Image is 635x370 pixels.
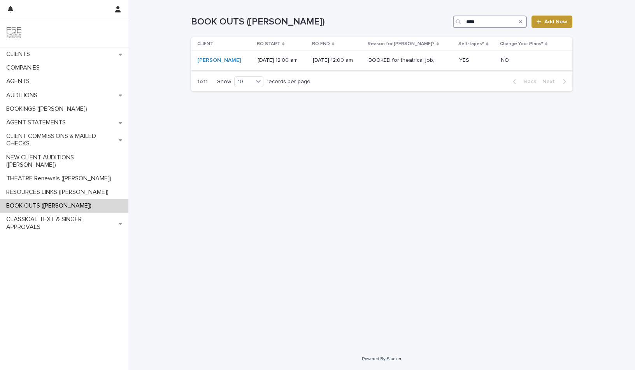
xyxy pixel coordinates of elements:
[459,57,495,64] p: YES
[6,25,22,41] img: 9JgRvJ3ETPGCJDhvPVA5
[368,40,435,48] p: Reason for [PERSON_NAME]?
[532,16,572,28] a: Add New
[197,57,241,64] a: [PERSON_NAME]
[197,40,213,48] p: CLIENT
[235,78,253,86] div: 10
[507,78,539,85] button: Back
[3,133,119,147] p: CLIENT COMMISSIONS & MAILED CHECKS
[258,57,307,64] p: [DATE] 12:00 am
[191,51,572,70] tr: [PERSON_NAME] [DATE] 12:00 am[DATE] 12:00 amBOOKED for theatrical job, THE NAUGHTY LIST ([PERSON_...
[3,105,93,113] p: BOOKINGS ([PERSON_NAME])
[362,356,401,361] a: Powered By Stacker
[3,78,36,85] p: AGENTS
[519,79,536,84] span: Back
[3,92,44,99] p: AUDITIONS
[3,175,118,182] p: THEATRE Renewals ([PERSON_NAME])
[500,40,543,48] p: Change Your Plans?
[3,119,72,126] p: AGENT STATEMENTS
[267,79,310,85] p: records per page
[539,78,572,85] button: Next
[313,57,362,64] p: [DATE] 12:00 am
[3,216,119,230] p: CLASSICAL TEXT & SINGER APPROVALS
[3,64,46,72] p: COMPANIES
[542,79,560,84] span: Next
[544,19,567,24] span: Add New
[191,16,450,28] h1: BOOK OUTS ([PERSON_NAME])
[3,202,98,209] p: BOOK OUTS ([PERSON_NAME])
[3,188,115,196] p: RESOURCES LINKS ([PERSON_NAME])
[191,72,214,91] p: 1 of 1
[453,16,527,28] input: Search
[458,40,484,48] p: Self-tapes?
[257,40,280,48] p: BO START
[3,154,128,169] p: NEW CLIENT AUDITIONS ([PERSON_NAME])
[217,79,231,85] p: Show
[368,57,433,64] div: BOOKED for theatrical job, THE NAUGHTY LIST ([PERSON_NAME][GEOGRAPHIC_DATA]).
[3,51,36,58] p: CLIENTS
[501,57,560,64] p: NO
[312,40,330,48] p: BO END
